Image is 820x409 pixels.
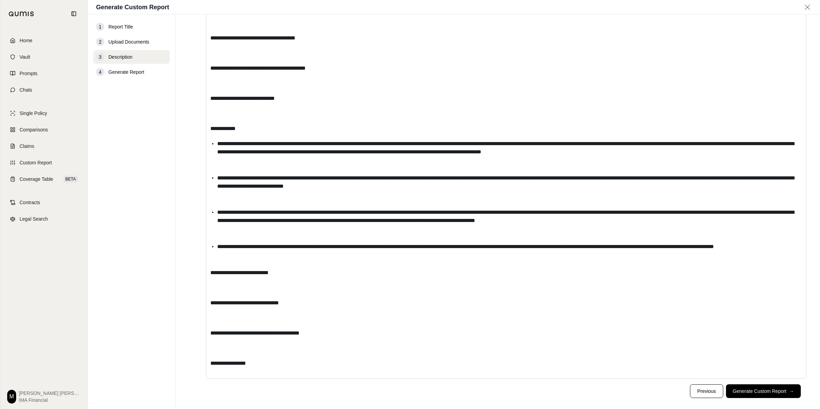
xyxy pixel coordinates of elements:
span: Contracts [20,199,40,206]
a: Claims [4,139,83,154]
div: 2 [96,38,104,46]
span: IMA Financial [19,397,81,404]
span: Custom Report [20,159,52,166]
span: Prompts [20,70,37,77]
span: Generate Report [108,69,144,75]
a: Vault [4,49,83,65]
a: Custom Report [4,155,83,170]
h1: Generate Custom Report [96,2,169,12]
a: Prompts [4,66,83,81]
span: Comparisons [20,126,48,133]
span: → [789,388,794,395]
span: Vault [20,54,30,60]
span: Single Policy [20,110,47,117]
a: Contracts [4,195,83,210]
span: Description [108,54,132,60]
span: Upload Documents [108,38,149,45]
img: Qumis Logo [9,11,34,16]
a: Coverage TableBETA [4,172,83,187]
span: Report Title [108,23,133,30]
span: Legal Search [20,215,48,222]
button: Generate Custom Report→ [726,384,801,398]
button: Previous [690,384,723,398]
div: M [7,390,16,404]
span: Coverage Table [20,176,53,183]
a: Home [4,33,83,48]
div: 3 [96,53,104,61]
span: BETA [63,176,78,183]
span: [PERSON_NAME] [PERSON_NAME] [19,390,81,397]
div: 4 [96,68,104,76]
span: Home [20,37,32,44]
a: Legal Search [4,211,83,226]
span: Claims [20,143,34,150]
button: Collapse sidebar [68,8,79,19]
a: Comparisons [4,122,83,137]
span: Chats [20,86,32,93]
div: 1 [96,23,104,31]
a: Chats [4,82,83,97]
a: Single Policy [4,106,83,121]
